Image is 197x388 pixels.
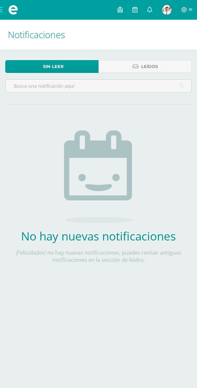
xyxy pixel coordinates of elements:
span: Notificaciones [8,28,65,41]
img: 634950e137f39f5adc814172a08baa45.png [162,5,172,15]
p: ¡Felicidades! no hay nuevas notificaciones, puedes revisar antiguas notificaciones en la sección ... [5,249,192,263]
img: no_activities.png [64,130,133,223]
input: Busca una notificación aquí [6,80,191,92]
span: Leídos [141,60,158,73]
h2: No hay nuevas notificaciones [5,228,192,244]
a: Leídos [98,60,192,73]
a: Sin leer [5,60,98,73]
span: Sin leer [43,60,64,73]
